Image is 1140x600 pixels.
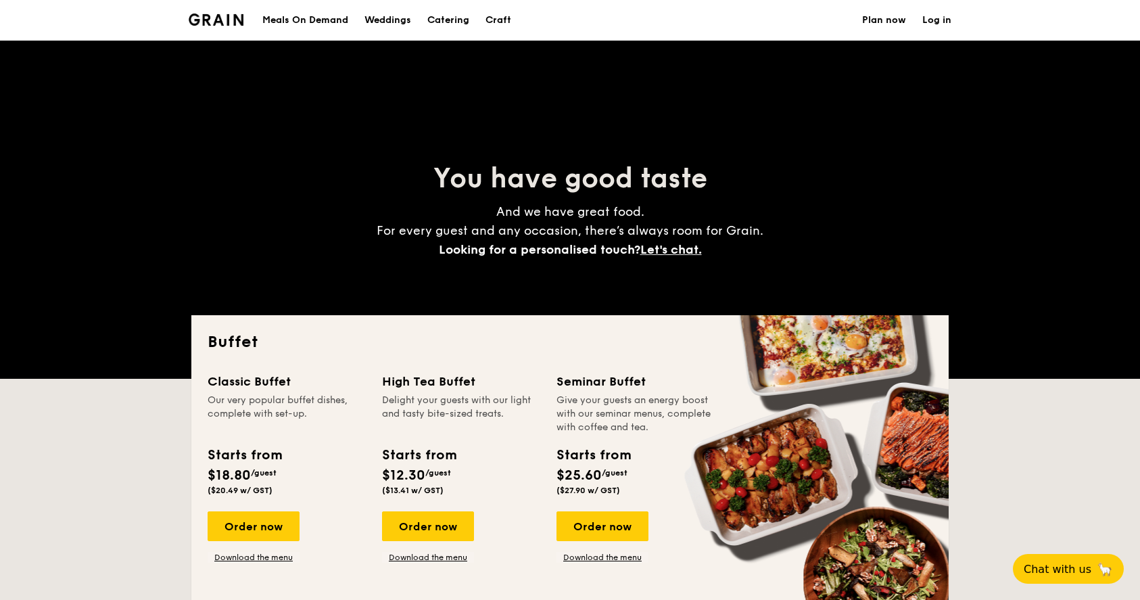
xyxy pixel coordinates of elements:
span: ($27.90 w/ GST) [556,486,620,495]
span: ($20.49 w/ GST) [208,486,272,495]
div: Classic Buffet [208,372,366,391]
span: 🦙 [1097,561,1113,577]
span: $25.60 [556,467,602,484]
div: Starts from [382,445,456,465]
h2: Buffet [208,331,932,353]
div: Seminar Buffet [556,372,715,391]
div: Order now [208,511,300,541]
span: And we have great food. For every guest and any occasion, there’s always room for Grain. [377,204,763,257]
a: Download the menu [382,552,474,563]
span: /guest [602,468,627,478]
div: Delight your guests with our light and tasty bite-sized treats. [382,394,540,434]
span: $12.30 [382,467,425,484]
span: ($13.41 w/ GST) [382,486,444,495]
div: Order now [556,511,648,541]
div: Order now [382,511,474,541]
a: Logotype [189,14,243,26]
span: You have good taste [433,162,707,195]
div: Starts from [208,445,281,465]
span: Chat with us [1024,563,1091,576]
a: Download the menu [556,552,648,563]
span: $18.80 [208,467,251,484]
div: Starts from [556,445,630,465]
span: /guest [251,468,277,478]
div: High Tea Buffet [382,372,540,391]
a: Download the menu [208,552,300,563]
img: Grain [189,14,243,26]
span: Let's chat. [640,242,702,257]
span: Looking for a personalised touch? [439,242,640,257]
div: Our very popular buffet dishes, complete with set-up. [208,394,366,434]
button: Chat with us🦙 [1013,554,1124,584]
div: Give your guests an energy boost with our seminar menus, complete with coffee and tea. [556,394,715,434]
span: /guest [425,468,451,478]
